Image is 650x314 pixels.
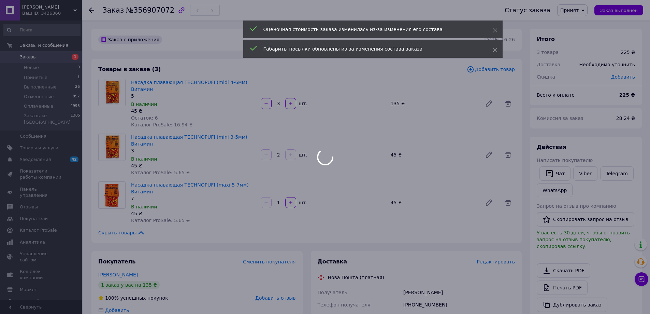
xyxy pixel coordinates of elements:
span: Комиссия за заказ [537,115,583,121]
div: шт. [297,151,308,158]
span: Получатель [318,290,347,295]
span: Добавить [105,308,129,313]
div: 45 ₴ [131,108,255,114]
b: 225 ₴ [619,92,635,98]
div: 5 [131,93,255,99]
span: Аналитика [20,239,45,245]
span: Каталог ProSale [20,227,57,233]
span: Запрос на отзыв про компанию [537,203,616,209]
span: Заказ выполнен [600,8,638,13]
span: Новые [24,65,39,71]
span: Заказ [102,6,124,14]
span: Итого [537,36,555,42]
div: Заказ с приложения [98,36,162,44]
span: Заказы [20,54,37,60]
span: Уведомления [20,156,51,163]
span: Добавить отзыв [255,295,295,301]
div: Статус заказа [505,7,550,14]
span: Панель управления [20,186,63,199]
span: Показатели работы компании [20,168,63,180]
div: [PHONE_NUMBER] [402,299,516,311]
div: [PERSON_NAME] [402,286,516,299]
span: Покупатели [20,216,48,222]
span: 1 [77,74,80,81]
a: Редактировать [482,97,496,110]
button: Заказ выполнен [594,5,643,15]
span: 28.24 ₴ [616,115,635,121]
div: Ваш ID: 3436360 [22,10,82,16]
a: Насадка плавающая TECHNOPUFI (midi 4-6мм) Витамин [131,80,247,92]
span: Сменить покупателя [243,259,295,264]
a: Насадка плавающая TECHNOPUFI (mini 3-5мм) Витамин [131,134,247,147]
div: шт. [297,100,308,107]
span: Остаток: 6 [131,115,158,121]
span: Отзывы [20,204,38,210]
a: Скачать PDF [537,263,590,278]
div: 45 ₴ [388,198,479,207]
span: 4995 [70,103,80,109]
div: Габариты посылки обновлены из-за изменения состава заказа [263,45,476,52]
span: Маркет [20,287,37,293]
span: Каталог ProSale: 5.65 ₴ [131,218,190,223]
a: Редактировать [482,148,496,162]
span: Товары и услуги [20,145,58,151]
a: [PERSON_NAME] [98,272,138,277]
span: Редактировать [477,259,515,264]
span: В наличии [131,204,157,209]
span: Покупатель [98,258,135,265]
span: Управление сайтом [20,251,63,263]
div: 45 ₴ [131,210,255,217]
span: Оплаченные [24,103,53,109]
span: Отмененные [24,94,54,100]
div: 1 заказ у вас на 135 ₴ [98,281,160,289]
div: шт. [297,199,308,206]
a: WhatsApp [537,183,573,197]
span: Удалить [501,97,515,110]
img: Насадка плавающая TECHNOPUFI (mini 3-5мм) Витамин [102,134,122,161]
span: В наличии [131,101,157,107]
span: Каталог ProSale: 16.94 ₴ [131,122,193,127]
input: Поиск [3,24,81,36]
a: Насадка плавающая TECHNOPUFI (maxi 5-7мм) Витамин [131,182,249,194]
button: Скопировать запрос на отзыв [537,212,634,227]
span: Сообщения [20,133,46,139]
div: 225 ₴ [621,49,635,56]
button: Чат с покупателем [635,272,648,286]
span: Настройки [20,298,45,304]
span: Скрыть товары [98,229,145,236]
span: Принятые [24,74,47,81]
span: 42 [70,156,78,162]
span: Выполненные [24,84,57,90]
a: Редактировать [482,196,496,209]
span: Скидка [537,74,555,80]
a: Telegram [600,166,634,181]
div: Нова Пошта (платная) [326,274,386,281]
span: У вас есть 30 дней, чтобы отправить запрос на отзыв покупателю, скопировав ссылку. [537,230,630,249]
span: №356907072 [126,6,174,14]
span: 1305 [71,113,80,125]
div: 45 ₴ [388,150,479,160]
div: Вернуться назад [89,7,94,14]
div: 45 ₴ [131,162,255,169]
span: Доставка [537,62,560,67]
div: Оценочная стоимость заказа изменилась из-за изменения его состава [263,26,476,33]
span: Заказы из [GEOGRAPHIC_DATA] [24,113,71,125]
span: Добавить товар [467,66,515,73]
span: В наличии [131,156,157,162]
span: Написать покупателю [537,158,593,163]
a: Печать PDF [537,281,588,295]
img: Насадка плавающая TECHNOPUFI (maxi 5-7мм) Витамин [102,182,122,208]
span: Принят [560,8,579,13]
span: Всего к оплате [537,92,575,98]
span: Доставка [318,258,347,265]
span: 857 [73,94,80,100]
div: 3 [131,147,255,154]
span: Действия [537,144,566,150]
span: 100% [105,295,119,301]
span: Телефон получателя [318,302,371,308]
div: успешных покупок [98,295,168,301]
span: Удалить [501,196,515,209]
span: ФОП ШЕВЧЕНКО ГЕННАДІЙ ОЛЕКСАНДРОВИЧ [22,4,73,10]
img: Насадка плавающая TECHNOPUFI (midi 4-6мм) Витамин [102,79,122,106]
span: 26 [75,84,80,90]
